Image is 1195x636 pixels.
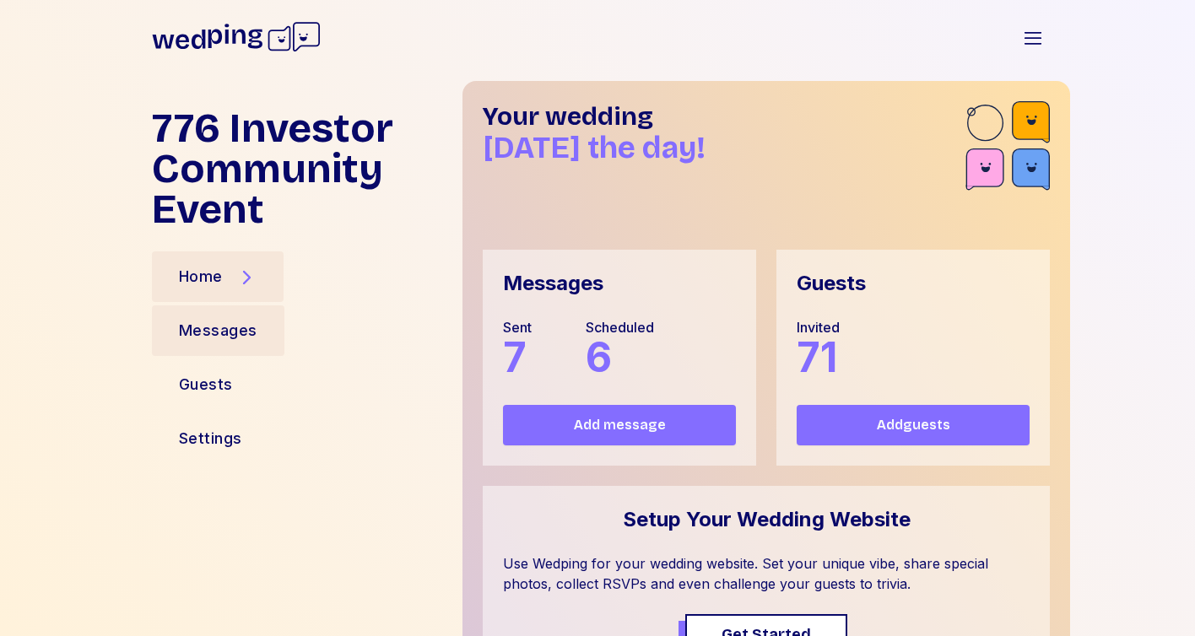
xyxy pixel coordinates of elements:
[797,332,837,382] span: 71
[503,332,527,382] span: 7
[152,108,449,229] h1: 776 Investor Community Event
[797,270,866,297] div: Guests
[503,553,1030,594] div: Use Wedping for your wedding website. Set your unique vibe, share special photos, collect RSVPs a...
[623,506,911,533] div: Setup Your Wedding Website
[877,415,950,435] span: Add guests
[797,317,840,337] div: Invited
[586,332,612,382] span: 6
[179,319,257,342] div: Messages
[483,101,965,132] h1: Your wedding
[574,415,666,435] span: Add message
[503,405,736,445] button: Add message
[179,373,233,396] div: Guests
[797,405,1030,445] button: Addguests
[586,317,654,337] div: Scheduled
[503,317,532,337] div: Sent
[483,130,706,166] span: [DATE] the day!
[503,270,603,297] div: Messages
[179,265,223,288] div: Home
[965,101,1050,196] img: guest-accent-br.svg
[179,427,242,450] div: Settings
